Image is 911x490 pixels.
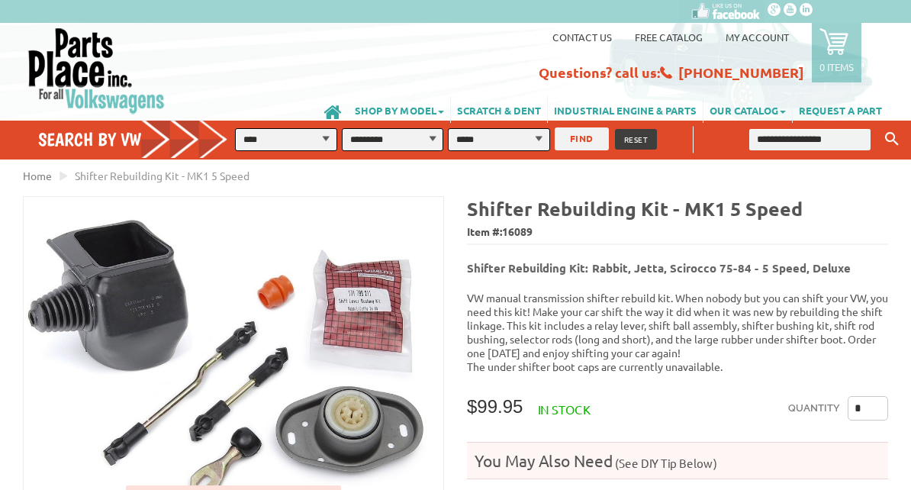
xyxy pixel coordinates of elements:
img: Parts Place Inc! [27,27,166,114]
a: REQUEST A PART [793,96,888,123]
span: Shifter Rebuilding Kit - MK1 5 Speed [75,169,249,182]
h4: You May Also Need [467,450,888,471]
button: RESET [615,129,658,150]
span: $99.95 [467,396,523,417]
a: My Account [726,31,789,44]
a: OUR CATALOG [703,96,792,123]
a: Free Catalog [635,31,703,44]
b: Shifter Rebuilding Kit: Rabbit, Jetta, Scirocco 75-84 - 5 Speed, Deluxe [467,260,851,276]
span: Item #: [467,221,888,243]
button: Keyword Search [880,127,903,152]
span: In stock [538,401,591,417]
p: 0 items [819,60,854,73]
a: Home [23,169,52,182]
a: INDUSTRIAL ENGINE & PARTS [548,96,703,123]
a: Contact us [552,31,612,44]
span: 16089 [502,224,533,238]
label: Quantity [788,396,840,421]
h4: Search by VW [38,128,239,150]
a: SHOP BY MODEL [349,96,450,123]
b: Shifter Rebuilding Kit - MK1 5 Speed [467,196,803,221]
a: SCRATCH & DENT [451,96,547,123]
span: RESET [624,134,649,145]
a: 0 items [812,23,861,82]
button: FIND [555,127,609,150]
p: VW manual transmission shifter rebuild kit. When nobody but you can shift your VW, you need this ... [467,291,888,373]
span: (See DIY Tip Below) [613,456,717,470]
